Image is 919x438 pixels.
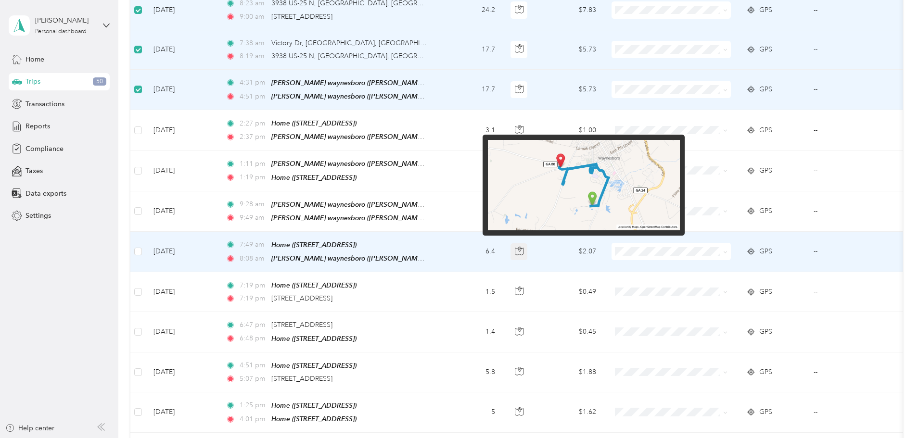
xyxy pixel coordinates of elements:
td: 1.4 [439,312,503,352]
span: GPS [759,165,772,176]
span: Trips [26,76,40,87]
td: -- [806,30,893,70]
span: GPS [759,367,772,377]
td: $0.45 [536,312,604,352]
span: Home ([STREET_ADDRESS]) [271,281,357,289]
div: Personal dashboard [35,29,87,35]
span: 4:01 pm [240,414,267,425]
td: -- [806,352,893,392]
span: [PERSON_NAME] waynesboro ([PERSON_NAME] Equipment, 138 SR-80, [GEOGRAPHIC_DATA], [GEOGRAPHIC_DATA... [271,133,881,141]
td: [DATE] [146,30,218,70]
span: 1:11 pm [240,159,267,169]
span: GPS [759,125,772,136]
span: [STREET_ADDRESS] [271,294,332,302]
span: GPS [759,287,772,297]
td: [DATE] [146,110,218,150]
span: 9:28 am [240,199,267,210]
span: 4:51 pm [240,360,267,371]
td: [DATE] [146,312,218,352]
span: 7:19 pm [240,280,267,291]
span: 2:27 pm [240,118,267,129]
td: $1.62 [536,392,604,433]
span: Home ([STREET_ADDRESS]) [271,362,357,369]
span: Home [26,54,44,64]
td: [DATE] [146,191,218,232]
span: GPS [759,44,772,55]
span: 1:19 pm [240,172,267,183]
span: 1:25 pm [240,400,267,411]
span: [PERSON_NAME] waynesboro ([PERSON_NAME] Equipment, 138 SR-80, [GEOGRAPHIC_DATA], [GEOGRAPHIC_DATA... [271,79,881,87]
span: 50 [93,77,106,86]
td: -- [806,232,893,272]
td: $2.07 [536,232,604,272]
span: [PERSON_NAME] waynesboro ([PERSON_NAME] Equipment, 138 SR-80, [GEOGRAPHIC_DATA], [GEOGRAPHIC_DATA... [271,160,881,168]
span: Home ([STREET_ADDRESS]) [271,241,357,249]
span: Home ([STREET_ADDRESS]) [271,415,357,423]
span: 7:38 am [240,38,267,49]
td: -- [806,70,893,110]
td: $5.73 [536,30,604,70]
span: [PERSON_NAME] waynesboro ([PERSON_NAME] Equipment, 138 SR-80, [GEOGRAPHIC_DATA], [GEOGRAPHIC_DATA... [271,214,881,222]
td: [DATE] [146,232,218,272]
td: 5 [439,392,503,433]
td: 4 [439,150,503,191]
span: Data exports [26,188,66,199]
span: 8:08 am [240,253,267,264]
td: 2.5 [439,191,503,232]
span: [PERSON_NAME] waynesboro ([PERSON_NAME] Equipment, 138 SR-80, [GEOGRAPHIC_DATA], [GEOGRAPHIC_DATA... [271,92,881,100]
td: $5.73 [536,70,604,110]
span: Home ([STREET_ADDRESS]) [271,335,357,342]
td: [DATE] [146,352,218,392]
span: GPS [759,84,772,95]
td: 5.8 [439,352,503,392]
td: -- [806,150,893,191]
span: 2:37 pm [240,132,267,142]
span: [PERSON_NAME] waynesboro ([PERSON_NAME] Equipment, 138 SR-80, [GEOGRAPHIC_DATA], [GEOGRAPHIC_DATA... [271,254,881,263]
span: GPS [759,407,772,417]
td: -- [806,312,893,352]
td: -- [806,392,893,433]
iframe: Everlance-gr Chat Button Frame [865,384,919,438]
span: Taxes [26,166,43,176]
td: 17.7 [439,70,503,110]
td: [DATE] [146,392,218,433]
span: GPS [759,246,772,257]
span: 7:49 am [240,239,267,250]
span: 4:51 pm [240,91,267,102]
span: GPS [759,206,772,216]
span: 4:31 pm [240,77,267,88]
td: [DATE] [146,272,218,312]
div: [PERSON_NAME] [35,15,95,25]
span: Home ([STREET_ADDRESS]) [271,119,357,127]
td: $1.88 [536,352,604,392]
td: $1.00 [536,110,604,150]
td: 6.4 [439,232,503,272]
span: 6:47 pm [240,320,267,330]
span: GPS [759,5,772,15]
td: -- [806,110,893,150]
span: Reports [26,121,50,131]
td: 3.1 [439,110,503,150]
span: GPS [759,326,772,337]
td: 1.5 [439,272,503,312]
span: 9:00 am [240,12,267,22]
td: 17.7 [439,30,503,70]
span: Home ([STREET_ADDRESS]) [271,401,357,409]
img: minimap [488,140,680,230]
button: Help center [5,423,54,433]
span: Settings [26,211,51,221]
td: [DATE] [146,150,218,191]
span: 6:48 pm [240,333,267,344]
span: [STREET_ADDRESS] [271,13,332,21]
td: -- [806,272,893,312]
td: $0.49 [536,272,604,312]
span: Victory Dr, [GEOGRAPHIC_DATA], [GEOGRAPHIC_DATA] [271,39,448,47]
td: [DATE] [146,70,218,110]
span: 9:49 am [240,213,267,223]
span: [STREET_ADDRESS] [271,375,332,383]
span: Compliance [26,144,64,154]
span: 3938 US-25 N, [GEOGRAPHIC_DATA], [GEOGRAPHIC_DATA] [271,52,460,60]
span: [STREET_ADDRESS] [271,321,332,329]
span: Home ([STREET_ADDRESS]) [271,174,357,181]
